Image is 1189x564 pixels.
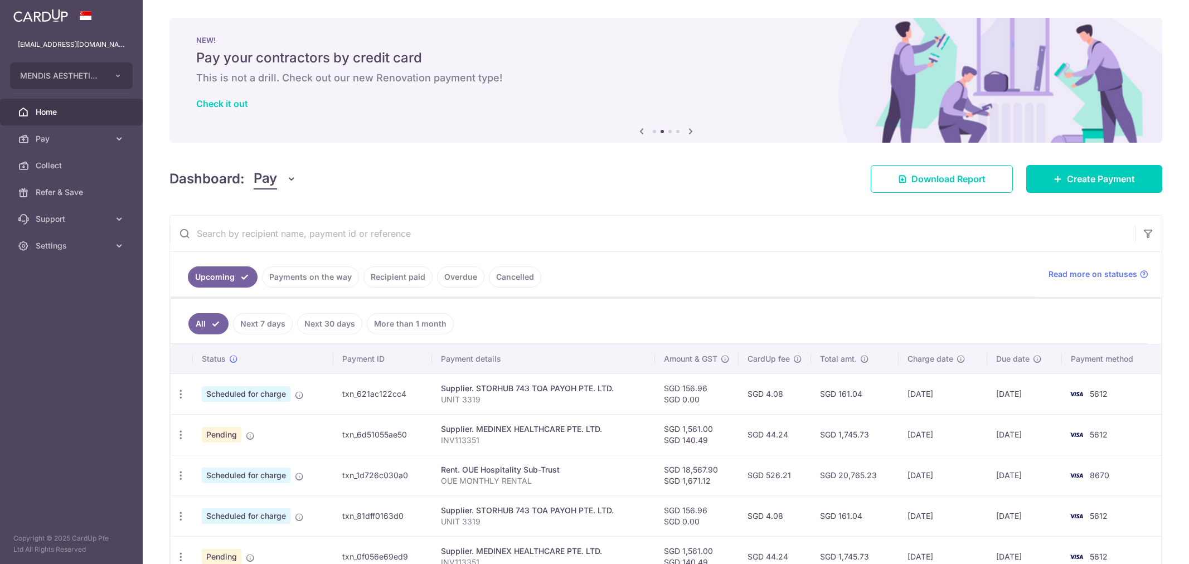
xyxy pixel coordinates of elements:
[811,414,899,455] td: SGD 1,745.73
[739,373,811,414] td: SGD 4.08
[655,495,739,536] td: SGD 156.96 SGD 0.00
[196,49,1135,67] h5: Pay your contractors by credit card
[441,383,647,394] div: Supplier. STORHUB 743 TOA PAYOH PTE. LTD.
[655,373,739,414] td: SGD 156.96 SGD 0.00
[1090,389,1108,398] span: 5612
[188,266,258,288] a: Upcoming
[20,70,103,81] span: MENDIS AESTHETICS PTE. LTD.
[1067,172,1135,186] span: Create Payment
[18,39,125,50] p: [EMAIL_ADDRESS][DOMAIN_NAME]
[441,464,647,475] div: Rent. OUE Hospitality Sub-Trust
[233,313,293,334] a: Next 7 days
[655,455,739,495] td: SGD 18,567.90 SGD 1,671.12
[441,516,647,527] p: UNIT 3319
[1026,165,1162,193] a: Create Payment
[441,475,647,487] p: OUE MONTHLY RENTAL
[170,216,1135,251] input: Search by recipient name, payment id or reference
[333,495,432,536] td: txn_81dff0163d0
[188,313,229,334] a: All
[36,106,109,118] span: Home
[13,9,68,22] img: CardUp
[899,373,987,414] td: [DATE]
[1090,470,1109,480] span: 8670
[739,495,811,536] td: SGD 4.08
[899,414,987,455] td: [DATE]
[363,266,433,288] a: Recipient paid
[664,353,717,364] span: Amount & GST
[1065,428,1088,441] img: Bank Card
[1090,430,1108,439] span: 5612
[202,427,241,443] span: Pending
[441,394,647,405] p: UNIT 3319
[987,495,1062,536] td: [DATE]
[10,62,133,89] button: MENDIS AESTHETICS PTE. LTD.
[1049,269,1137,280] span: Read more on statuses
[196,98,248,109] a: Check it out
[911,172,986,186] span: Download Report
[899,495,987,536] td: [DATE]
[202,468,290,483] span: Scheduled for charge
[739,414,811,455] td: SGD 44.24
[36,160,109,171] span: Collect
[1065,469,1088,482] img: Bank Card
[1062,344,1161,373] th: Payment method
[36,240,109,251] span: Settings
[996,353,1030,364] span: Due date
[333,414,432,455] td: txn_6d51055ae50
[202,386,290,402] span: Scheduled for charge
[333,344,432,373] th: Payment ID
[333,373,432,414] td: txn_621ac122cc4
[907,353,953,364] span: Charge date
[1065,387,1088,401] img: Bank Card
[820,353,857,364] span: Total amt.
[254,168,277,189] span: Pay
[297,313,362,334] a: Next 30 days
[441,435,647,446] p: INV113351
[367,313,454,334] a: More than 1 month
[748,353,790,364] span: CardUp fee
[655,414,739,455] td: SGD 1,561.00 SGD 140.49
[1065,550,1088,563] img: Bank Card
[811,495,899,536] td: SGD 161.04
[739,455,811,495] td: SGD 526.21
[36,213,109,225] span: Support
[1065,509,1088,523] img: Bank Card
[169,18,1162,143] img: Renovation banner
[811,455,899,495] td: SGD 20,765.23
[987,455,1062,495] td: [DATE]
[871,165,1013,193] a: Download Report
[333,455,432,495] td: txn_1d726c030a0
[169,169,245,189] h4: Dashboard:
[196,36,1135,45] p: NEW!
[432,344,656,373] th: Payment details
[811,373,899,414] td: SGD 161.04
[202,508,290,524] span: Scheduled for charge
[489,266,541,288] a: Cancelled
[441,505,647,516] div: Supplier. STORHUB 743 TOA PAYOH PTE. LTD.
[196,71,1135,85] h6: This is not a drill. Check out our new Renovation payment type!
[987,414,1062,455] td: [DATE]
[1118,531,1178,558] iframe: Opens a widget where you can find more information
[437,266,484,288] a: Overdue
[202,353,226,364] span: Status
[899,455,987,495] td: [DATE]
[441,546,647,557] div: Supplier. MEDINEX HEALTHCARE PTE. LTD.
[254,168,297,189] button: Pay
[36,133,109,144] span: Pay
[262,266,359,288] a: Payments on the way
[36,187,109,198] span: Refer & Save
[1090,552,1108,561] span: 5612
[441,424,647,435] div: Supplier. MEDINEX HEALTHCARE PTE. LTD.
[1049,269,1148,280] a: Read more on statuses
[1090,511,1108,521] span: 5612
[987,373,1062,414] td: [DATE]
